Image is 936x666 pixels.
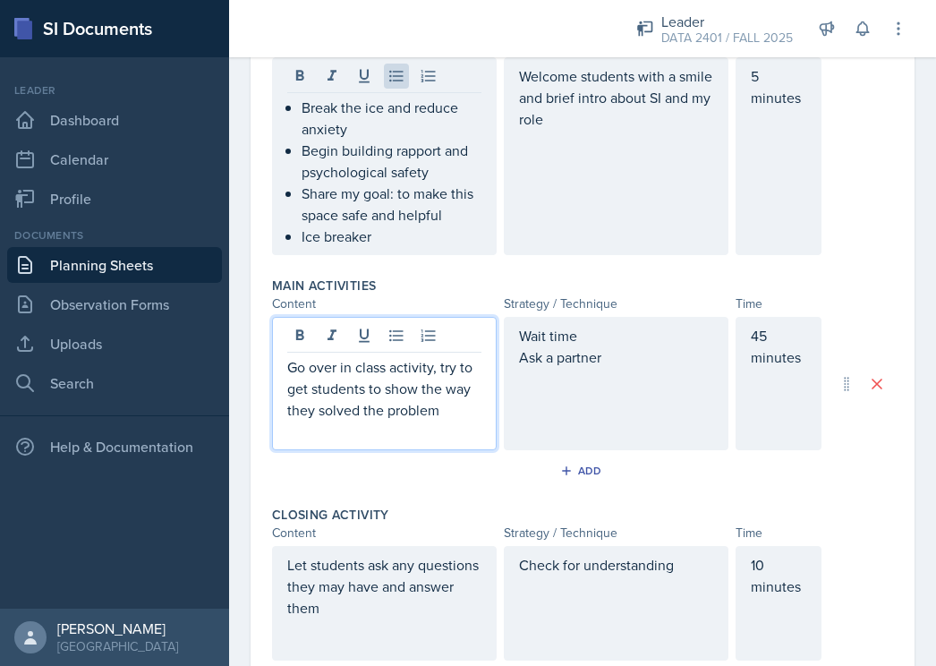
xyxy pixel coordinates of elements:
div: Leader [7,82,222,98]
p: Wait time [519,325,713,346]
p: Check for understanding [519,554,713,576]
div: Strategy / Technique [504,295,728,313]
div: Content [272,524,497,542]
div: Content [272,295,497,313]
a: Uploads [7,326,222,362]
p: Go over in class activity, try to get students to show the way they solved the problem [287,356,481,421]
p: Begin building rapport and psychological safety [302,140,481,183]
p: Ice breaker [302,226,481,247]
div: Help & Documentation [7,429,222,465]
p: Break the ice and reduce anxiety [302,97,481,140]
p: Welcome students with a smile and brief intro about SI and my role [519,65,713,130]
a: Calendar [7,141,222,177]
button: Add [554,457,612,484]
label: Main Activities [272,277,376,295]
div: Strategy / Technique [504,524,728,542]
div: Add [564,464,602,478]
div: Time [736,524,821,542]
div: Time [736,295,821,313]
div: Leader [661,11,793,32]
p: 10 minutes [751,554,806,597]
a: Planning Sheets [7,247,222,283]
a: Profile [7,181,222,217]
div: [PERSON_NAME] [57,619,178,637]
p: 45 minutes [751,325,806,368]
div: Documents [7,227,222,243]
p: Let students ask any questions they may have and answer them [287,554,481,619]
a: Observation Forms [7,286,222,322]
div: [GEOGRAPHIC_DATA] [57,637,178,655]
a: Dashboard [7,102,222,138]
p: 5 minutes [751,65,806,108]
div: DATA 2401 / FALL 2025 [661,29,793,47]
p: Share my goal: to make this space safe and helpful [302,183,481,226]
label: Closing Activity [272,506,389,524]
p: Ask a partner [519,346,713,368]
a: Search [7,365,222,401]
